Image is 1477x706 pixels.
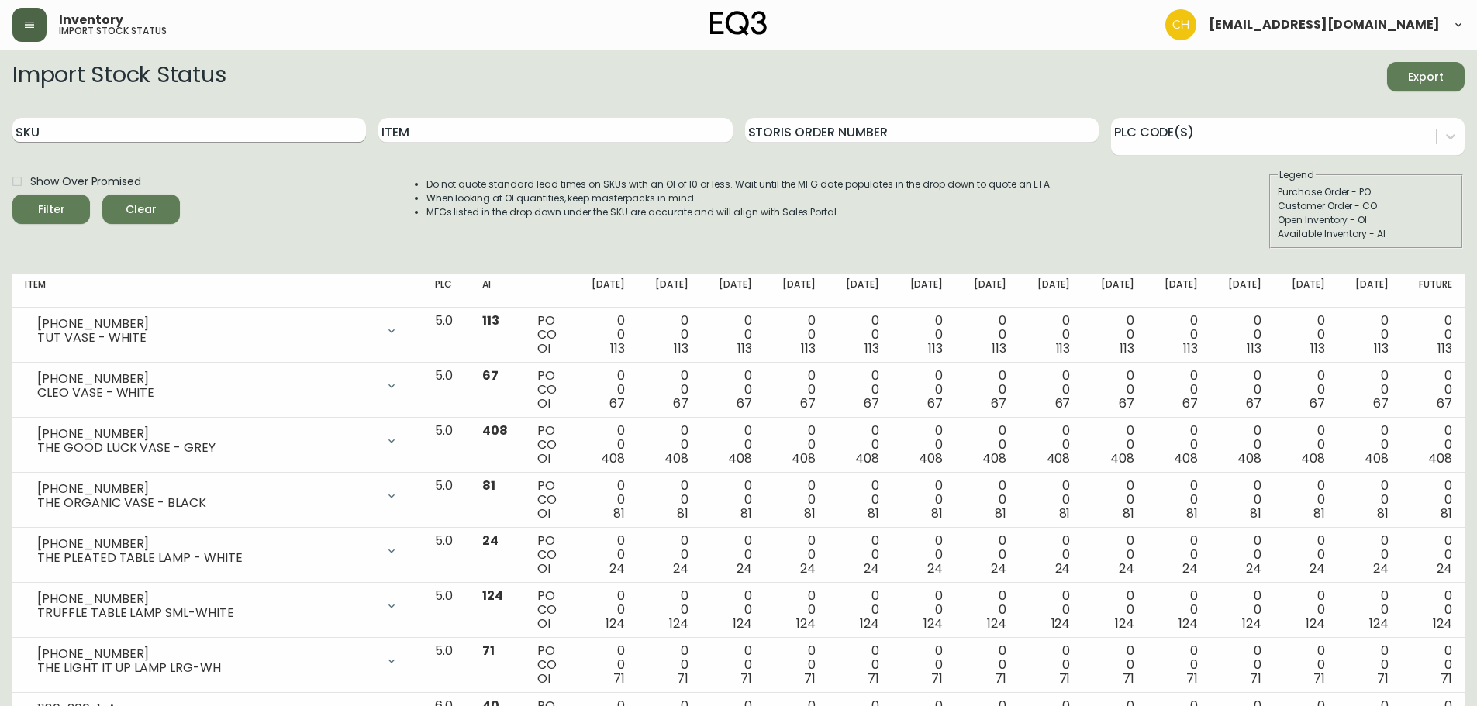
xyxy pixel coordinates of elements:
span: 113 [674,339,688,357]
span: 408 [1301,449,1325,467]
div: 0 0 [1286,534,1325,576]
span: [EMAIL_ADDRESS][DOMAIN_NAME] [1209,19,1440,31]
th: PLC [423,274,470,308]
th: [DATE] [637,274,701,308]
div: 0 0 [650,644,688,686]
td: 5.0 [423,418,470,473]
span: 408 [601,449,625,467]
div: CLEO VASE - WHITE [37,386,376,400]
span: 71 [931,670,943,687]
span: 124 [987,615,1006,632]
div: 0 0 [1413,534,1452,576]
div: 0 0 [904,479,943,521]
div: TRUFFLE TABLE LAMP SML-WHITE [37,606,376,620]
div: 0 0 [1095,369,1134,411]
div: 0 0 [713,479,752,521]
span: 408 [919,449,943,467]
div: PO CO [537,424,561,466]
span: 24 [800,560,816,577]
span: 24 [1119,560,1134,577]
span: 124 [606,615,625,632]
div: 0 0 [1158,314,1197,356]
div: 0 0 [650,424,688,466]
span: 124 [669,615,688,632]
div: 0 0 [777,424,816,466]
div: 0 0 [1095,589,1134,631]
span: 124 [1433,615,1452,632]
span: Show Over Promised [30,174,141,190]
span: 81 [1059,505,1071,522]
div: Purchase Order - PO [1278,185,1455,199]
div: 0 0 [1413,644,1452,686]
span: 71 [1441,670,1452,687]
span: 408 [855,449,879,467]
div: 0 0 [713,314,752,356]
th: [DATE] [892,274,955,308]
th: [DATE] [1210,274,1274,308]
span: 71 [677,670,688,687]
div: THE ORGANIC VASE - BLACK [37,496,376,510]
div: 0 0 [1350,424,1389,466]
span: 81 [1123,505,1134,522]
td: 5.0 [423,583,470,638]
div: 0 0 [1031,644,1070,686]
div: 0 0 [1158,644,1197,686]
div: 0 0 [904,424,943,466]
div: [PHONE_NUMBER]THE PLEATED TABLE LAMP - WHITE [25,534,410,568]
div: 0 0 [904,369,943,411]
span: 124 [1242,615,1261,632]
span: 67 [673,394,688,412]
span: 124 [796,615,816,632]
div: 0 0 [1413,424,1452,466]
span: 71 [1250,670,1261,687]
div: 0 0 [904,589,943,631]
div: PO CO [537,369,561,411]
th: [DATE] [1082,274,1146,308]
div: 0 0 [840,589,879,631]
span: 113 [1183,339,1198,357]
h5: import stock status [59,26,167,36]
span: 408 [1047,449,1071,467]
span: 24 [482,532,499,549]
div: 0 0 [1223,479,1261,521]
div: [PHONE_NUMBER] [37,317,376,331]
span: 408 [664,449,688,467]
span: 124 [923,615,943,632]
div: 0 0 [840,424,879,466]
div: 0 0 [713,369,752,411]
td: 5.0 [423,638,470,693]
div: Open Inventory - OI [1278,213,1455,227]
span: 67 [1182,394,1198,412]
th: [DATE] [764,274,828,308]
div: [PHONE_NUMBER]CLEO VASE - WHITE [25,369,410,403]
div: TUT VASE - WHITE [37,331,376,345]
div: 0 0 [650,369,688,411]
h2: Import Stock Status [12,62,226,91]
button: Filter [12,195,90,224]
div: [PHONE_NUMBER]TRUFFLE TABLE LAMP SML-WHITE [25,589,410,623]
div: 0 0 [1413,314,1452,356]
div: 0 0 [1350,314,1389,356]
div: [PHONE_NUMBER] [37,592,376,606]
div: 0 0 [586,534,625,576]
span: 71 [995,670,1006,687]
span: 124 [1306,615,1325,632]
div: 0 0 [1350,479,1389,521]
span: 81 [482,477,495,494]
span: 113 [801,339,816,357]
div: 0 0 [1413,369,1452,411]
span: 124 [482,587,503,604]
img: logo [710,11,768,36]
span: Clear [115,200,167,219]
div: [PHONE_NUMBER] [37,427,376,441]
span: 113 [482,312,499,329]
span: 24 [673,560,688,577]
div: 0 0 [1031,479,1070,521]
span: 124 [1115,615,1134,632]
span: 67 [864,394,879,412]
span: 408 [1365,449,1389,467]
div: 0 0 [1286,589,1325,631]
span: 24 [927,560,943,577]
span: 24 [1310,560,1325,577]
div: 0 0 [586,589,625,631]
